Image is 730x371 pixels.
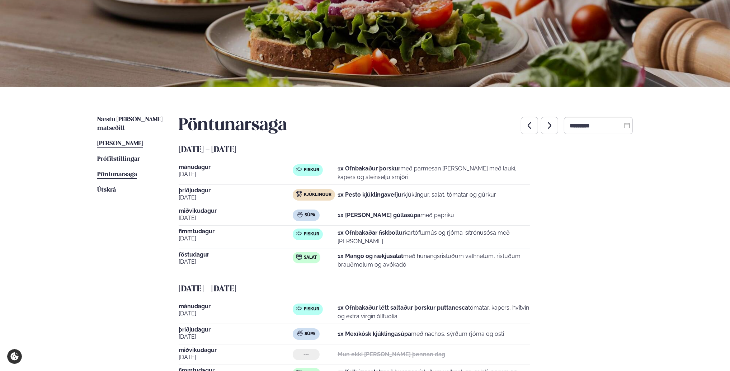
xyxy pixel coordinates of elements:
[338,253,403,259] strong: 1x Mango og rækjusalat
[296,254,302,260] img: salad.svg
[338,229,405,236] strong: 1x Ofnbakaðar fiskbollur
[179,188,293,193] span: þriðjudagur
[179,144,633,156] h5: [DATE] - [DATE]
[97,116,164,133] a: Næstu [PERSON_NAME] matseðill
[179,309,293,318] span: [DATE]
[7,349,22,364] a: Cookie settings
[179,258,293,266] span: [DATE]
[179,283,633,295] h5: [DATE] - [DATE]
[296,191,302,197] img: chicken.svg
[97,156,140,162] span: Prófílstillingar
[338,304,530,321] p: tómatar, kapers, hvítvín og extra virgin ólífuolía
[297,212,303,217] img: soup.svg
[338,211,454,220] p: með papriku
[97,140,143,148] a: [PERSON_NAME]
[179,170,293,179] span: [DATE]
[97,172,137,178] span: Pöntunarsaga
[303,352,309,357] span: ---
[304,231,319,237] span: Fiskur
[338,165,400,172] strong: 1x Ofnbakaður þorskur
[179,347,293,353] span: miðvikudagur
[304,192,331,198] span: Kjúklingur
[304,255,317,260] span: Salat
[338,252,530,269] p: með hunangsristuðum valhnetum, ristuðum brauðmolum og avókadó
[97,155,140,164] a: Prófílstillingar
[338,164,530,182] p: með parmesan [PERSON_NAME] með lauki, kapers og steinselju smjöri
[97,186,116,194] a: Útskrá
[296,166,302,172] img: fish.svg
[338,191,404,198] strong: 1x Pesto kjúklingavefjur
[179,234,293,243] span: [DATE]
[296,231,302,236] img: fish.svg
[97,187,116,193] span: Útskrá
[305,331,315,337] span: Súpa
[338,304,468,311] strong: 1x Ofnbakaður létt saltaður þorskur puttanesca
[338,212,420,219] strong: 1x [PERSON_NAME] gúllasúpa
[338,330,411,337] strong: 1x Mexíkósk kjúklingasúpa
[297,330,303,336] img: soup.svg
[97,170,137,179] a: Pöntunarsaga
[304,306,319,312] span: Fiskur
[179,353,293,362] span: [DATE]
[97,117,163,131] span: Næstu [PERSON_NAME] matseðill
[179,116,287,136] h2: Pöntunarsaga
[97,141,143,147] span: [PERSON_NAME]
[338,191,496,199] p: kjúklingur, salat, tómatar og gúrkur
[179,214,293,222] span: [DATE]
[179,304,293,309] span: mánudagur
[305,212,315,218] span: Súpa
[296,306,302,311] img: fish.svg
[179,327,293,333] span: þriðjudagur
[338,330,504,338] p: með nachos, sýrðum rjóma og osti
[338,351,445,358] strong: Mun ekki [PERSON_NAME] þennan dag
[179,252,293,258] span: föstudagur
[179,193,293,202] span: [DATE]
[338,229,530,246] p: kartöflumús og rjóma-sítrónusósa með [PERSON_NAME]
[179,229,293,234] span: fimmtudagur
[179,333,293,341] span: [DATE]
[304,167,319,173] span: Fiskur
[179,208,293,214] span: miðvikudagur
[179,164,293,170] span: mánudagur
